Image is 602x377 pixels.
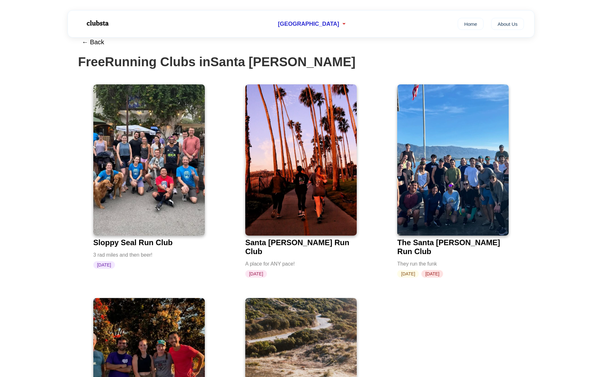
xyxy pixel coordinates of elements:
[397,238,506,256] div: The Santa [PERSON_NAME] Run Club
[93,238,173,247] div: Sloppy Seal Run Club
[93,84,205,236] img: Sloppy Seal Run Club
[245,84,357,278] a: Santa Barbara Run ClubSanta [PERSON_NAME] Run ClubA place for ANY pace![DATE]
[421,270,443,278] span: [DATE]
[397,270,419,278] span: [DATE]
[397,259,509,267] div: They run the funk
[93,261,115,269] span: [DATE]
[397,84,509,278] a: The Santa Barbara Run ClubThe Santa [PERSON_NAME] Run ClubThey run the funk[DATE][DATE]
[93,84,205,269] a: Sloppy Seal Run ClubSloppy Seal Run Club3 rad miles and then beer![DATE]
[93,250,205,258] div: 3 rad miles and then beer!
[78,55,524,69] h1: Free Running Clubs in Santa [PERSON_NAME]
[245,238,354,256] div: Santa [PERSON_NAME] Run Club
[397,84,509,236] img: The Santa Barbara Run Club
[491,18,524,30] a: About Us
[245,84,357,236] img: Santa Barbara Run Club
[458,18,484,30] a: Home
[278,21,339,27] span: [GEOGRAPHIC_DATA]
[245,259,357,267] div: A place for ANY pace!
[78,15,116,31] img: Logo
[245,270,267,278] span: [DATE]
